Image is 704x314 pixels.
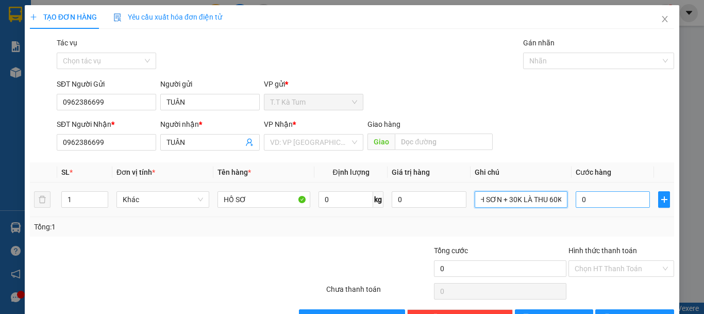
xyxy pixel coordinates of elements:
[659,195,669,204] span: plus
[123,192,203,207] span: Khác
[9,9,91,21] div: T.T Kà Tum
[160,119,260,130] div: Người nhận
[373,191,383,208] span: kg
[434,246,468,255] span: Tổng cước
[8,67,93,79] div: 30.000
[61,168,70,176] span: SL
[98,10,123,21] span: Nhận:
[57,78,156,90] div: SĐT Người Gửi
[245,138,254,146] span: user-add
[332,168,369,176] span: Định lượng
[113,13,222,21] span: Yêu cầu xuất hóa đơn điện tử
[30,13,97,21] span: TẠO ĐƠN HÀNG
[160,78,260,90] div: Người gửi
[8,68,24,78] span: CR :
[475,191,567,208] input: Ghi Chú
[650,5,679,34] button: Close
[9,34,91,48] div: 0978484852
[57,39,77,47] label: Tác vụ
[392,191,466,208] input: 0
[392,168,430,176] span: Giá trị hàng
[98,46,203,60] div: 0777099897
[217,191,310,208] input: VD: Bàn, Ghế
[367,134,395,150] span: Giao
[264,78,363,90] div: VP gửi
[116,168,155,176] span: Đơn vị tính
[98,9,203,34] div: VP [GEOGRAPHIC_DATA]
[9,10,25,21] span: Gửi:
[568,246,637,255] label: Hình thức thanh toán
[30,13,37,21] span: plus
[325,284,433,302] div: Chưa thanh toán
[9,21,91,34] div: NHA KHOA Á ÂU
[270,94,357,110] span: T.T Kà Tum
[34,221,273,233] div: Tổng: 1
[367,120,400,128] span: Giao hàng
[98,34,203,46] div: tài
[217,168,251,176] span: Tên hàng
[57,119,156,130] div: SĐT Người Nhận
[661,15,669,23] span: close
[576,168,611,176] span: Cước hàng
[523,39,555,47] label: Gán nhãn
[264,120,293,128] span: VP Nhận
[395,134,493,150] input: Dọc đường
[471,162,572,183] th: Ghi chú
[113,13,122,22] img: icon
[34,191,51,208] button: delete
[658,191,670,208] button: plus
